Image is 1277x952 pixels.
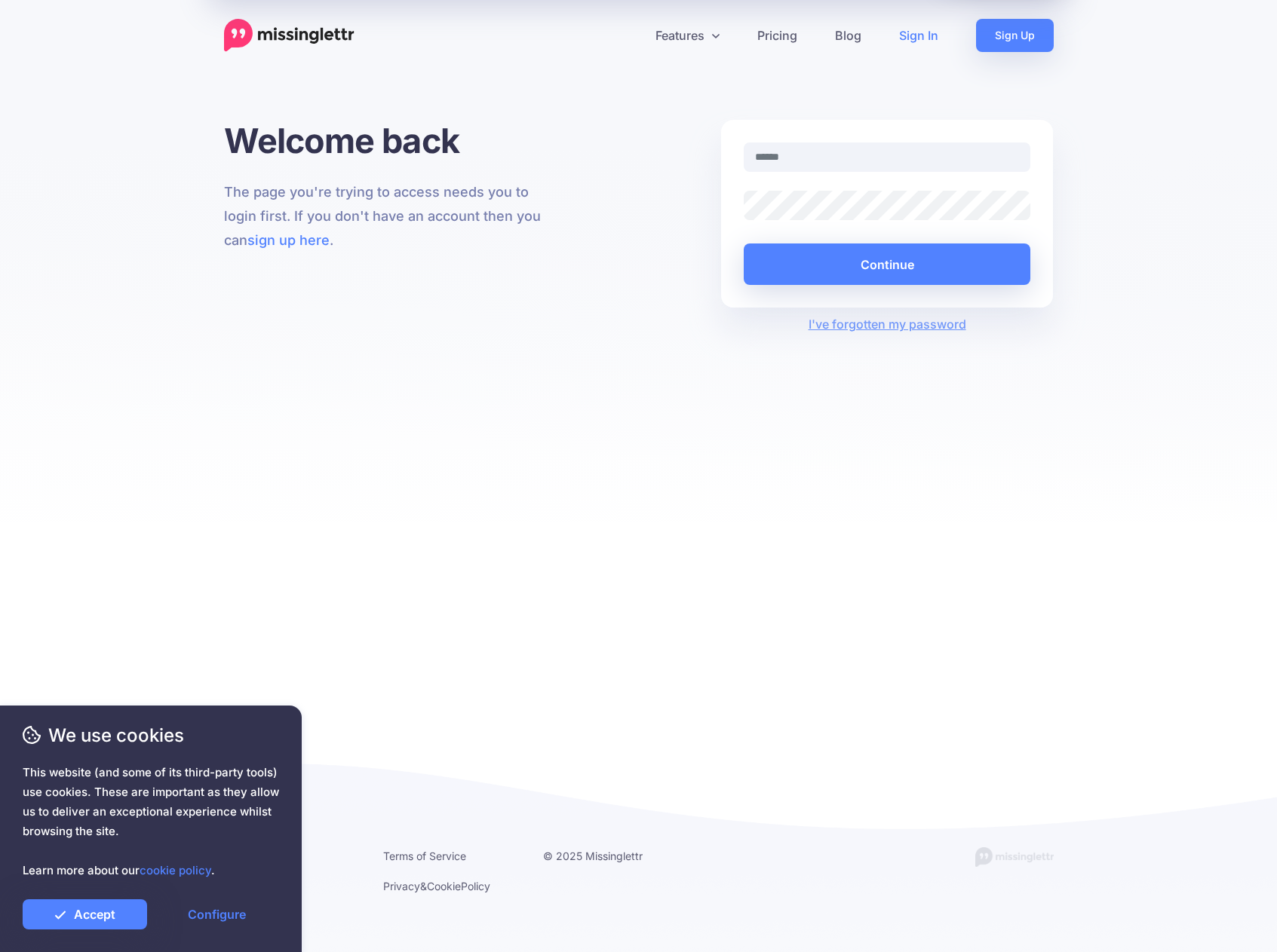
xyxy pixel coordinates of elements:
[637,19,738,52] a: Features
[744,243,1031,285] button: Continue
[427,880,461,892] a: Cookie
[23,722,279,748] span: We use cookies
[23,763,279,880] span: This website (and some of its third-party tools) use cookies. These are important as they allow u...
[809,317,966,332] a: I've forgotten my password
[383,849,466,862] a: Terms of Service
[543,846,680,865] li: © 2025 Missinglettr
[155,899,279,929] a: Configure
[880,19,957,52] a: Sign In
[816,19,880,52] a: Blog
[224,120,557,161] h1: Welcome back
[976,19,1054,52] a: Sign Up
[383,880,420,892] a: Privacy
[738,19,816,52] a: Pricing
[383,877,520,895] li: & Policy
[23,899,147,929] a: Accept
[224,180,557,253] p: The page you're trying to access needs you to login first. If you don't have an account then you ...
[247,232,330,248] a: sign up here
[140,863,211,877] a: cookie policy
